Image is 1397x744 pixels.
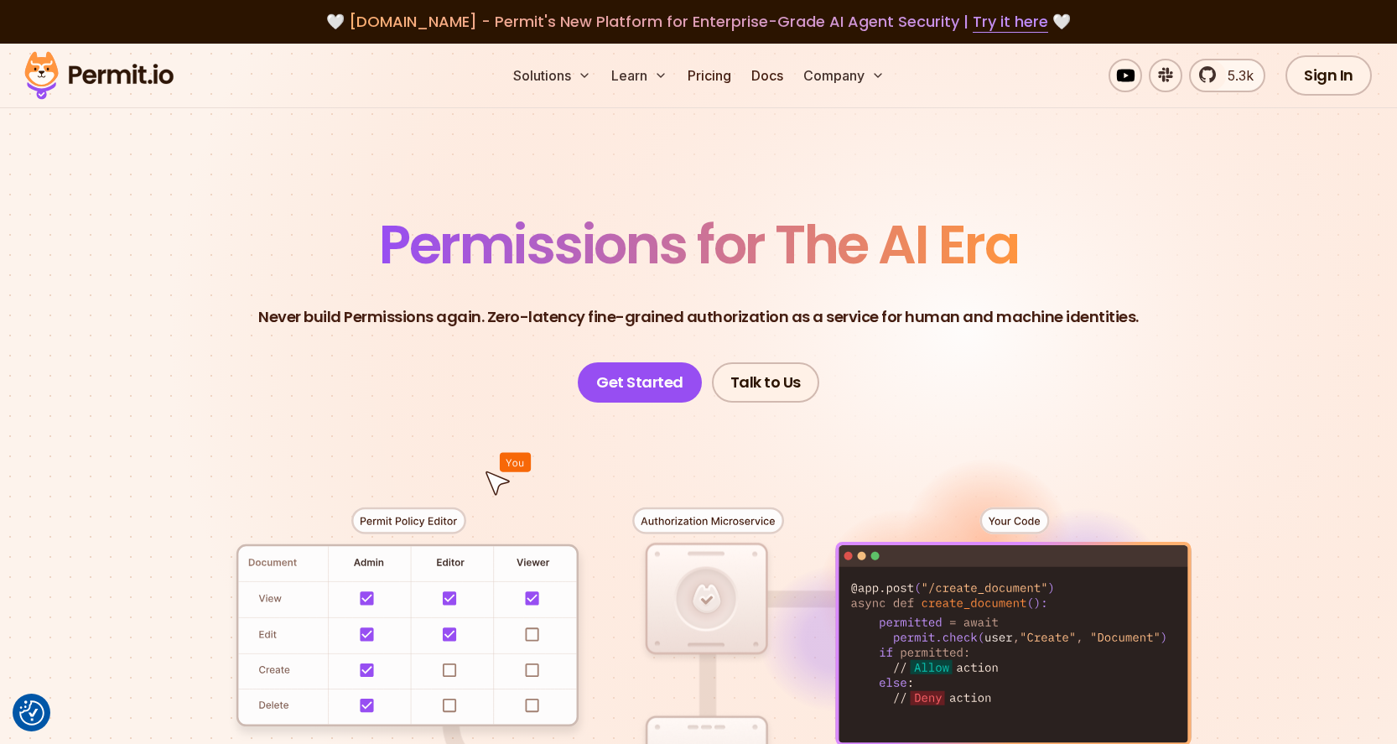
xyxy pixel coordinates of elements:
p: Never build Permissions again. Zero-latency fine-grained authorization as a service for human and... [258,305,1139,329]
span: Permissions for The AI Era [379,207,1018,282]
a: Talk to Us [712,362,819,403]
button: Solutions [506,59,598,92]
a: Sign In [1285,55,1372,96]
img: Revisit consent button [19,700,44,726]
img: Permit logo [17,47,181,104]
button: Consent Preferences [19,700,44,726]
button: Learn [605,59,674,92]
div: 🤍 🤍 [40,10,1357,34]
a: 5.3k [1189,59,1265,92]
a: Pricing [681,59,738,92]
span: [DOMAIN_NAME] - Permit's New Platform for Enterprise-Grade AI Agent Security | [349,11,1048,32]
a: Docs [745,59,790,92]
a: Get Started [578,362,702,403]
a: Try it here [973,11,1048,33]
span: 5.3k [1218,65,1254,86]
button: Company [797,59,891,92]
